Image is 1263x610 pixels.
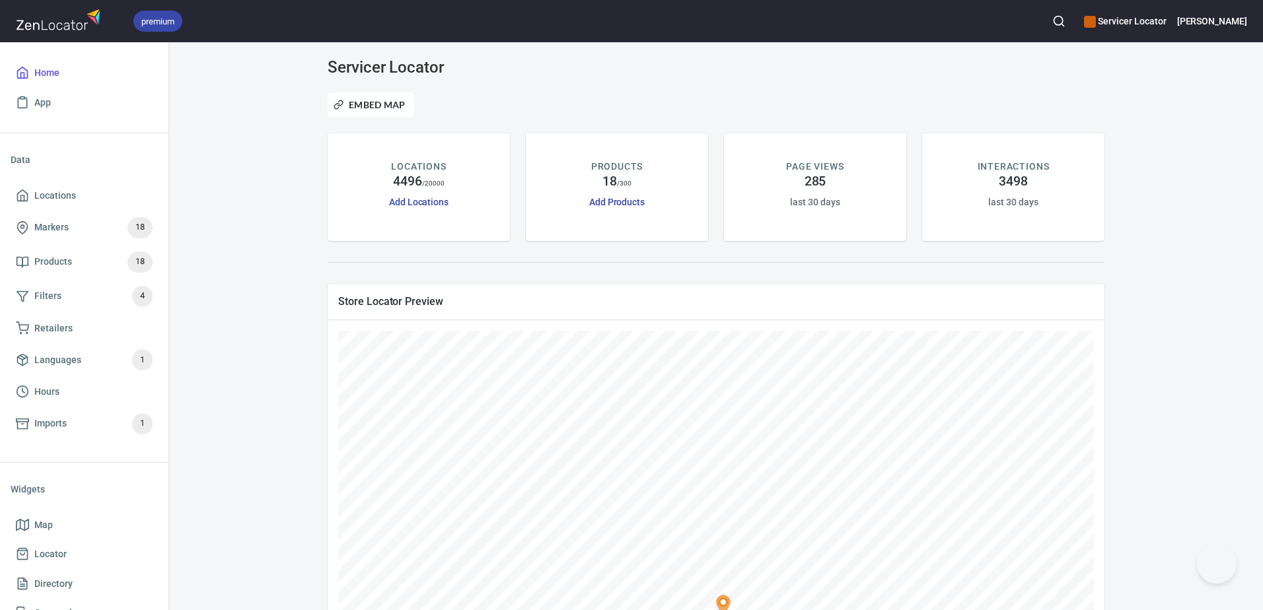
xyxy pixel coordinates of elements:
h6: [PERSON_NAME] [1177,14,1247,28]
span: Embed Map [336,97,406,113]
a: Retailers [11,314,158,343]
span: 1 [132,353,153,368]
span: Directory [34,576,73,592]
span: Retailers [34,320,73,337]
p: PRODUCTS [591,160,643,174]
span: Languages [34,352,81,368]
p: INTERACTIONS [978,160,1050,174]
div: premium [133,11,182,32]
span: Markers [34,219,69,236]
a: Hours [11,377,158,407]
a: Languages1 [11,343,158,377]
span: Locator [34,546,67,562]
h6: Servicer Locator [1084,14,1166,28]
span: Home [34,65,59,81]
p: / 300 [617,178,631,188]
a: Filters4 [11,279,158,314]
span: 18 [127,254,153,269]
img: zenlocator [16,5,104,34]
span: Map [34,517,53,533]
a: Directory [11,569,158,599]
a: Locator [11,539,158,569]
p: / 20000 [422,178,445,188]
span: 18 [127,220,153,235]
span: Locations [34,187,76,204]
a: App [11,88,158,118]
a: Map [11,510,158,540]
span: Store Locator Preview [338,294,1094,308]
span: 4 [132,288,153,304]
h6: last 30 days [988,195,1038,209]
p: LOCATIONS [391,160,446,174]
button: [PERSON_NAME] [1177,7,1247,36]
h3: Servicer Locator [328,58,576,77]
button: color-CE600E [1084,16,1096,28]
a: Markers18 [11,211,158,245]
a: Add Products [589,197,645,207]
a: Locations [11,181,158,211]
span: premium [133,15,182,28]
a: Add Locations [389,197,449,207]
li: Data [11,144,158,176]
button: Embed Map [328,92,414,118]
h4: 285 [805,174,826,189]
p: PAGE VIEWS [786,160,844,174]
span: Filters [34,288,61,304]
span: App [34,94,51,111]
span: Products [34,254,72,270]
h4: 4496 [393,174,422,189]
span: 1 [132,416,153,431]
h4: 3498 [999,174,1028,189]
a: Products18 [11,245,158,279]
span: Hours [34,384,59,400]
a: Imports1 [11,407,158,441]
iframe: Help Scout Beacon - Open [1197,544,1237,584]
h6: last 30 days [790,195,840,209]
span: Imports [34,415,67,432]
h4: 18 [602,174,617,189]
div: Manage your apps [1084,7,1166,36]
li: Widgets [11,473,158,505]
a: Home [11,58,158,88]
